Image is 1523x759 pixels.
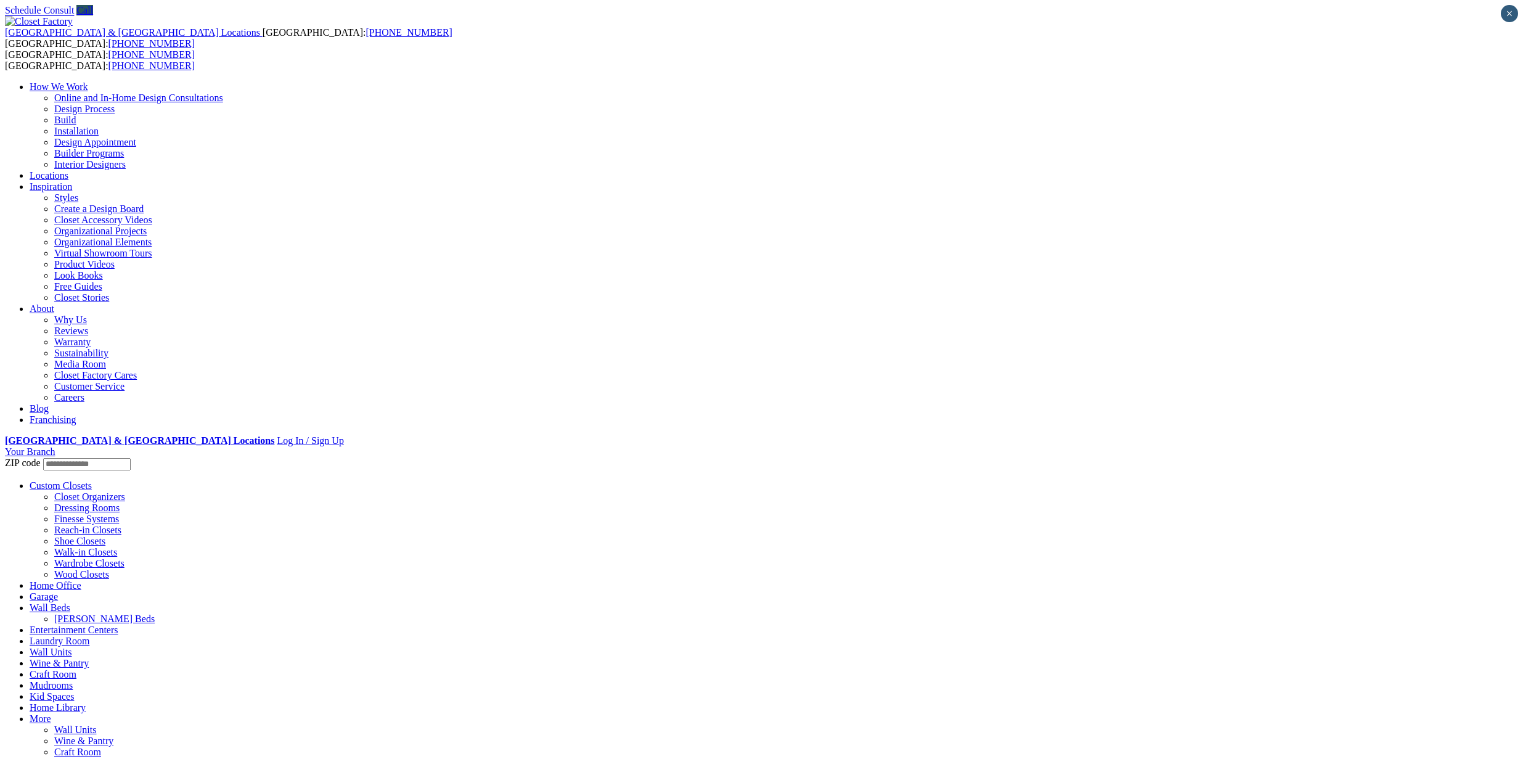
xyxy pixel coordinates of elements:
[108,49,195,60] a: [PHONE_NUMBER]
[30,691,74,702] a: Kid Spaces
[54,270,103,281] a: Look Books
[30,591,58,602] a: Garage
[54,613,155,624] a: [PERSON_NAME] Beds
[54,370,137,380] a: Closet Factory Cares
[54,115,76,125] a: Build
[54,292,109,303] a: Closet Stories
[54,724,96,735] a: Wall Units
[54,503,120,513] a: Dressing Rooms
[54,736,113,746] a: Wine & Pantry
[277,435,343,446] a: Log In / Sign Up
[30,636,89,646] a: Laundry Room
[54,747,101,757] a: Craft Room
[5,446,55,457] a: Your Branch
[54,148,124,158] a: Builder Programs
[30,81,88,92] a: How We Work
[54,203,144,214] a: Create a Design Board
[76,5,93,15] a: Call
[5,27,263,38] a: [GEOGRAPHIC_DATA] & [GEOGRAPHIC_DATA] Locations
[30,414,76,425] a: Franchising
[54,226,147,236] a: Organizational Projects
[54,514,119,524] a: Finesse Systems
[54,569,109,580] a: Wood Closets
[108,60,195,71] a: [PHONE_NUMBER]
[54,326,88,336] a: Reviews
[108,38,195,49] a: [PHONE_NUMBER]
[54,104,115,114] a: Design Process
[54,314,87,325] a: Why Us
[54,547,117,557] a: Walk-in Closets
[54,381,125,392] a: Customer Service
[30,170,68,181] a: Locations
[54,126,99,136] a: Installation
[30,181,72,192] a: Inspiration
[54,392,84,403] a: Careers
[5,5,74,15] a: Schedule Consult
[5,435,274,446] a: [GEOGRAPHIC_DATA] & [GEOGRAPHIC_DATA] Locations
[54,192,78,203] a: Styles
[54,491,125,502] a: Closet Organizers
[54,348,108,358] a: Sustainability
[365,27,452,38] a: [PHONE_NUMBER]
[5,49,195,71] span: [GEOGRAPHIC_DATA]: [GEOGRAPHIC_DATA]:
[30,713,51,724] a: More menu text will display only on big screen
[54,215,152,225] a: Closet Accessory Videos
[43,458,131,470] input: Enter your Zip code
[5,27,452,49] span: [GEOGRAPHIC_DATA]: [GEOGRAPHIC_DATA]:
[54,159,126,170] a: Interior Designers
[54,237,152,247] a: Organizational Elements
[54,536,105,546] a: Shoe Closets
[5,457,41,468] span: ZIP code
[54,248,152,258] a: Virtual Showroom Tours
[30,303,54,314] a: About
[54,281,102,292] a: Free Guides
[54,259,115,269] a: Product Videos
[54,337,91,347] a: Warranty
[30,403,49,414] a: Blog
[54,92,223,103] a: Online and In-Home Design Consultations
[54,137,136,147] a: Design Appointment
[30,580,81,591] a: Home Office
[1501,5,1518,22] button: Close
[54,525,121,535] a: Reach-in Closets
[54,359,106,369] a: Media Room
[30,625,118,635] a: Entertainment Centers
[30,658,89,668] a: Wine & Pantry
[5,27,260,38] span: [GEOGRAPHIC_DATA] & [GEOGRAPHIC_DATA] Locations
[30,647,71,657] a: Wall Units
[30,480,92,491] a: Custom Closets
[30,602,70,613] a: Wall Beds
[54,558,125,568] a: Wardrobe Closets
[30,669,76,679] a: Craft Room
[5,16,73,27] img: Closet Factory
[30,680,73,691] a: Mudrooms
[30,702,86,713] a: Home Library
